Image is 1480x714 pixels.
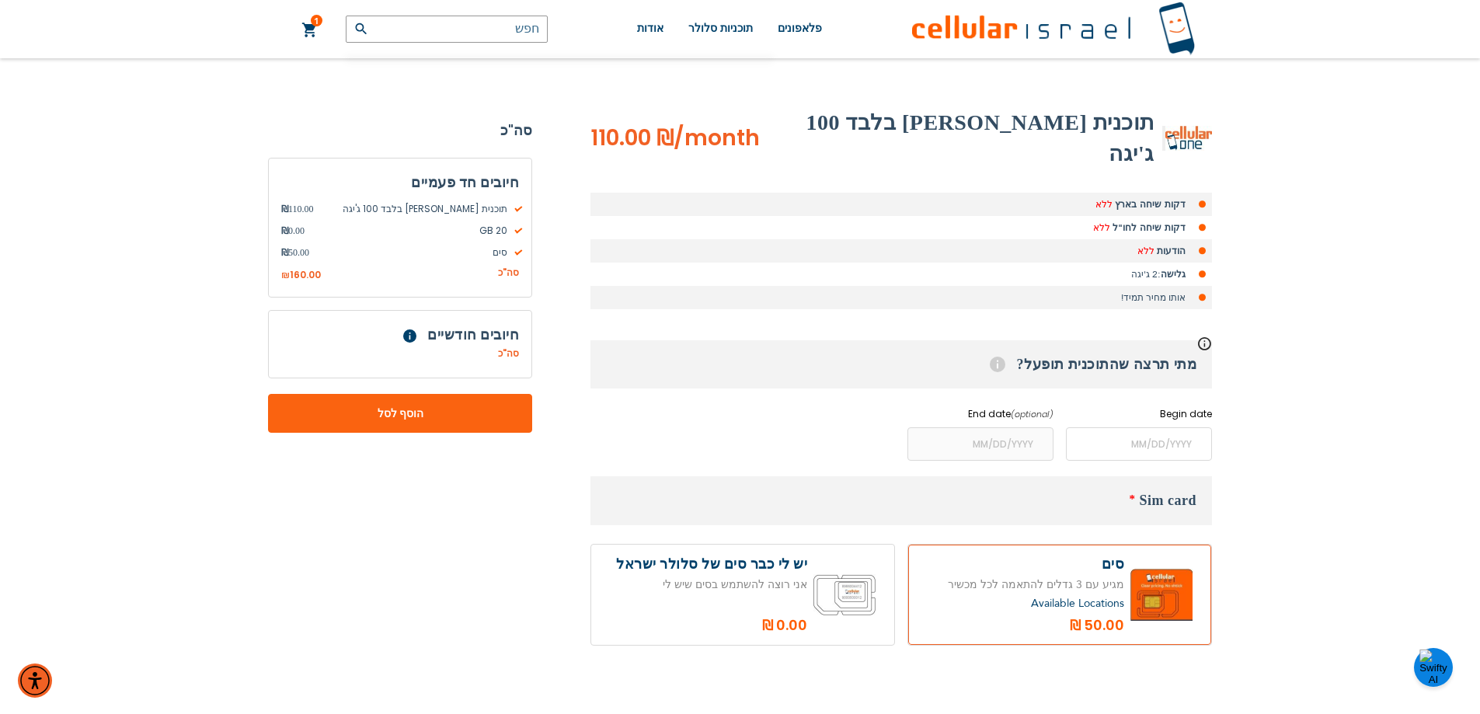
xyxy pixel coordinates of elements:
[590,123,674,153] span: ‏110.00 ₪
[1165,126,1212,151] img: תוכנית וייז בלבד 2 גיגה
[1140,493,1197,508] span: Sim card
[281,202,288,216] span: ₪
[1113,221,1186,234] strong: דקות שיחה לחו"ל
[1137,245,1154,257] span: ללא
[688,23,753,34] span: תוכניות סלולר
[778,23,822,34] span: פלאפונים
[590,340,1212,388] h3: מתי תרצה שהתוכנית תופעל?
[281,224,288,238] span: ₪
[907,427,1053,461] input: MM/DD/YYYY
[268,394,532,433] button: הוסף לסל
[281,224,305,238] span: 0.00
[1066,427,1212,461] input: MM/DD/YYYY
[301,21,319,40] a: 1
[1066,407,1212,421] label: Begin date
[309,246,519,259] span: סים
[281,246,288,259] span: ₪
[1031,596,1124,611] a: Available Locations
[18,663,52,698] div: תפריט נגישות
[314,15,319,27] span: 1
[1095,198,1113,211] span: ללא
[637,23,663,34] span: אודות
[760,107,1154,169] h2: תוכנית [PERSON_NAME] בלבד 100 ג'יגה
[498,347,519,360] span: סה"כ
[427,325,519,344] span: חיובים חודשיים
[1157,245,1186,257] strong: הודעות
[1115,198,1186,211] strong: דקות שיחה בארץ
[590,263,1212,286] li: 2 ג'יגה
[907,407,1053,421] label: End date
[990,357,1005,372] span: Help
[314,202,519,216] span: תוכנית [PERSON_NAME] בלבד 100 ג'יגה
[912,2,1195,57] img: לוגו סלולר ישראל
[1011,408,1053,420] i: (optional)
[1093,221,1110,234] span: ללא
[319,406,481,422] span: הוסף לסל
[281,269,290,283] span: ₪
[290,268,321,281] span: 160.00
[346,16,548,43] input: חפש
[268,119,532,142] strong: סה"כ
[281,202,314,216] span: 110.00
[674,123,760,154] span: /month
[1158,268,1186,280] strong: גלישה:
[305,224,519,238] span: 20 GB
[403,329,416,343] span: Help
[281,171,519,194] h3: חיובים חד פעמיים
[498,266,519,280] span: סה"כ
[590,286,1212,309] li: אותו מחיר תמיד!
[281,246,309,259] span: 50.00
